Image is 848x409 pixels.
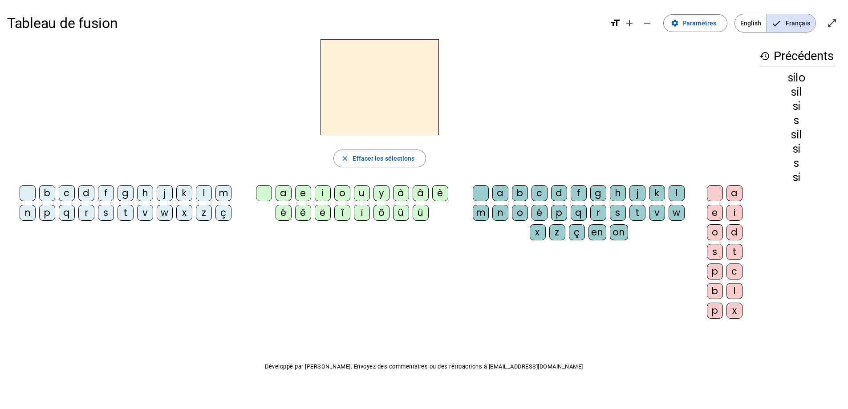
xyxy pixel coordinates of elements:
div: on [610,224,628,240]
div: ë [315,205,331,221]
div: y [373,185,390,201]
div: v [649,205,665,221]
div: m [215,185,231,201]
div: t [726,244,743,260]
div: d [78,185,94,201]
div: n [492,205,508,221]
div: w [157,205,173,221]
div: j [157,185,173,201]
div: si [759,101,834,112]
div: g [590,185,606,201]
div: q [59,205,75,221]
mat-icon: history [759,51,770,61]
div: d [726,224,743,240]
div: x [726,303,743,319]
span: Paramètres [682,18,716,28]
div: f [98,185,114,201]
div: w [669,205,685,221]
div: à [393,185,409,201]
div: i [726,205,743,221]
div: a [726,185,743,201]
mat-button-toggle-group: Language selection [734,14,816,32]
div: b [707,283,723,299]
div: sil [759,87,834,97]
button: Entrer en plein écran [823,14,841,32]
div: p [551,205,567,221]
div: g [118,185,134,201]
div: a [492,185,508,201]
div: p [39,205,55,221]
mat-icon: remove [642,18,653,28]
div: si [759,144,834,154]
div: l [196,185,212,201]
div: ô [373,205,390,221]
div: è [432,185,448,201]
div: o [707,224,723,240]
div: é [276,205,292,221]
div: ê [295,205,311,221]
div: x [530,224,546,240]
div: o [512,205,528,221]
div: ç [569,224,585,240]
div: b [39,185,55,201]
div: û [393,205,409,221]
div: c [726,263,743,279]
div: sil [759,130,834,140]
button: Augmenter la taille de la police [621,14,638,32]
div: t [629,205,645,221]
div: s [610,205,626,221]
div: s [98,205,114,221]
div: m [473,205,489,221]
div: p [707,303,723,319]
div: â [413,185,429,201]
div: o [334,185,350,201]
button: Diminuer la taille de la police [638,14,656,32]
div: s [759,115,834,126]
h3: Précédents [759,46,834,66]
div: e [295,185,311,201]
div: c [532,185,548,201]
div: j [629,185,645,201]
div: q [571,205,587,221]
div: x [176,205,192,221]
div: ï [354,205,370,221]
div: k [649,185,665,201]
h1: Tableau de fusion [7,9,603,37]
div: r [78,205,94,221]
div: v [137,205,153,221]
div: i [315,185,331,201]
div: î [334,205,350,221]
div: r [590,205,606,221]
div: l [669,185,685,201]
div: si [759,172,834,183]
mat-icon: format_size [610,18,621,28]
span: Effacer les sélections [353,153,414,164]
div: p [707,263,723,279]
div: n [20,205,36,221]
mat-icon: add [624,18,635,28]
mat-icon: settings [671,19,679,27]
div: silo [759,73,834,83]
span: Français [767,14,816,32]
div: ç [215,205,231,221]
button: Paramètres [663,14,727,32]
div: e [707,205,723,221]
div: ü [413,205,429,221]
div: é [532,205,548,221]
mat-icon: close [341,154,349,162]
div: a [276,185,292,201]
div: t [118,205,134,221]
div: s [707,244,723,260]
div: z [196,205,212,221]
div: b [512,185,528,201]
mat-icon: open_in_full [827,18,837,28]
div: en [588,224,606,240]
button: Effacer les sélections [333,150,426,167]
div: z [549,224,565,240]
div: h [610,185,626,201]
div: k [176,185,192,201]
div: f [571,185,587,201]
span: English [735,14,767,32]
div: u [354,185,370,201]
p: Développé par [PERSON_NAME]. Envoyez des commentaires ou des rétroactions à [EMAIL_ADDRESS][DOMAI... [7,361,841,372]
